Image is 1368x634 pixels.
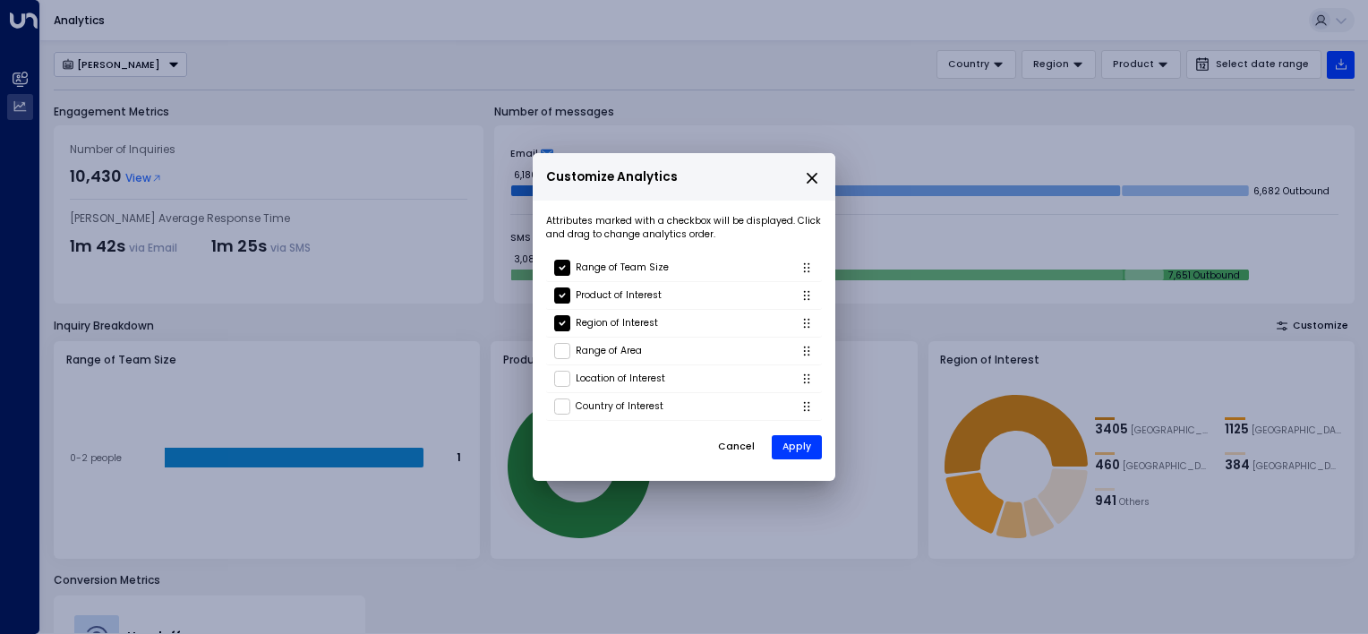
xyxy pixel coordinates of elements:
[576,372,665,385] p: Location of Interest
[576,344,642,357] p: Range of Area
[804,170,820,186] button: close
[576,316,658,330] p: Region of Interest
[546,167,678,187] span: Customize Analytics
[576,288,662,302] p: Product of Interest
[546,214,822,241] p: Attributes marked with a checkbox will be displayed. Click and drag to change analytics order.
[576,399,663,413] p: Country of Interest
[706,434,766,461] button: Cancel
[576,261,669,274] p: Range of Team Size
[772,435,822,460] button: Apply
